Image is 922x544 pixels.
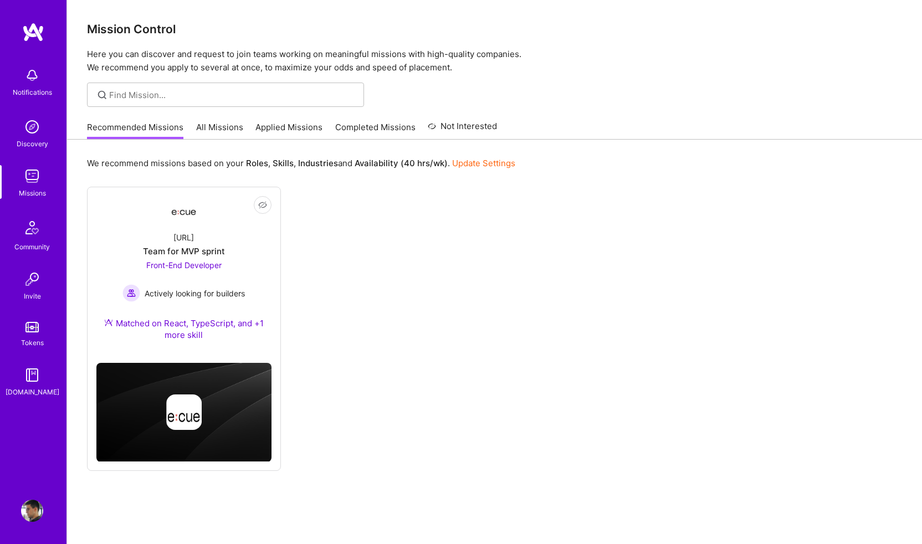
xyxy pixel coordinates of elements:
input: Find Mission... [109,89,356,101]
div: Notifications [13,86,52,98]
div: Tokens [21,337,44,348]
img: Company Logo [171,199,197,219]
h3: Mission Control [87,22,902,36]
div: Discovery [17,138,48,150]
div: Team for MVP sprint [143,245,225,257]
i: icon SearchGrey [96,89,109,101]
a: Completed Missions [335,121,416,140]
img: Company logo [166,394,202,430]
div: Invite [24,290,41,302]
img: Invite [21,268,43,290]
img: bell [21,64,43,86]
div: Matched on React, TypeScript, and +1 more skill [96,317,272,341]
b: Industries [298,158,338,168]
i: icon EyeClosed [258,201,267,209]
img: Actively looking for builders [122,284,140,302]
img: tokens [25,322,39,332]
a: Company Logo[URL]Team for MVP sprintFront-End Developer Actively looking for buildersActively loo... [96,196,272,354]
a: Applied Missions [255,121,322,140]
a: Update Settings [452,158,515,168]
img: logo [22,22,44,42]
p: Here you can discover and request to join teams working on meaningful missions with high-quality ... [87,48,902,74]
img: User Avatar [21,500,43,522]
div: [DOMAIN_NAME] [6,386,59,398]
b: Skills [273,158,294,168]
a: User Avatar [18,500,46,522]
img: Ateam Purple Icon [104,318,113,327]
a: Not Interested [428,120,497,140]
img: guide book [21,364,43,386]
img: teamwork [21,165,43,187]
a: Recommended Missions [87,121,183,140]
span: Front-End Developer [146,260,222,270]
a: All Missions [196,121,243,140]
img: cover [96,363,272,462]
div: [URL] [173,232,194,243]
div: Community [14,241,50,253]
b: Roles [246,158,268,168]
b: Availability (40 hrs/wk) [355,158,448,168]
img: discovery [21,116,43,138]
img: Community [19,214,45,241]
span: Actively looking for builders [145,288,245,299]
div: Missions [19,187,46,199]
p: We recommend missions based on your , , and . [87,157,515,169]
